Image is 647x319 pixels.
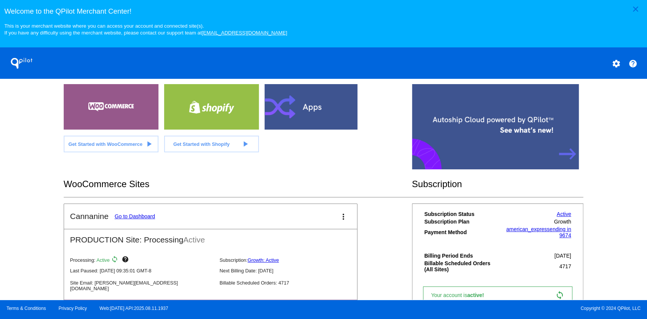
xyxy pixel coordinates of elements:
[114,213,155,219] a: Go to Dashboard
[4,7,642,16] h3: Welcome to the QPilot Merchant Center!
[423,286,572,304] a: Your account isactive! sync
[6,306,46,311] a: Terms & Conditions
[554,219,571,225] span: Growth
[424,211,498,217] th: Subscription Status
[97,257,110,263] span: Active
[100,306,168,311] a: Web:[DATE] API:2025.08.11.1937
[164,136,259,152] a: Get Started with Shopify
[173,141,230,147] span: Get Started with Shopify
[424,226,498,239] th: Payment Method
[64,179,412,189] h2: WooCommerce Sites
[111,256,120,265] mat-icon: sync
[339,212,348,221] mat-icon: more_vert
[555,253,571,259] span: [DATE]
[64,229,357,244] h2: PRODUCTION Site: Processing
[121,256,130,265] mat-icon: help
[506,226,571,238] a: american_expressending in 9674
[424,260,498,273] th: Billable Scheduled Orders (All Sites)
[240,139,249,149] mat-icon: play_arrow
[555,291,564,300] mat-icon: sync
[431,292,492,298] span: Your account is
[506,226,549,232] span: american_express
[144,139,154,149] mat-icon: play_arrow
[559,263,571,269] span: 4717
[467,292,487,298] span: active!
[70,280,213,291] p: Site Email: [PERSON_NAME][EMAIL_ADDRESS][DOMAIN_NAME]
[70,268,213,274] p: Last Paused: [DATE] 09:35:01 GMT-8
[424,218,498,225] th: Subscription Plan
[70,256,213,265] p: Processing:
[68,141,142,147] span: Get Started with WooCommerce
[183,235,205,244] span: Active
[424,252,498,259] th: Billing Period Ends
[219,280,363,286] p: Billable Scheduled Orders: 4717
[557,211,571,217] a: Active
[330,306,641,311] span: Copyright © 2024 QPilot, LLC
[219,268,363,274] p: Next Billing Date: [DATE]
[412,179,584,189] h2: Subscription
[64,136,158,152] a: Get Started with WooCommerce
[70,212,109,221] h2: Cannanine
[631,5,640,14] mat-icon: close
[219,257,363,263] p: Subscription:
[202,30,287,36] a: [EMAIL_ADDRESS][DOMAIN_NAME]
[6,56,37,71] h1: QPilot
[4,23,287,36] small: This is your merchant website where you can access your account and connected site(s). If you hav...
[628,59,638,68] mat-icon: help
[248,257,279,263] a: Growth: Active
[611,59,620,68] mat-icon: settings
[59,306,87,311] a: Privacy Policy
